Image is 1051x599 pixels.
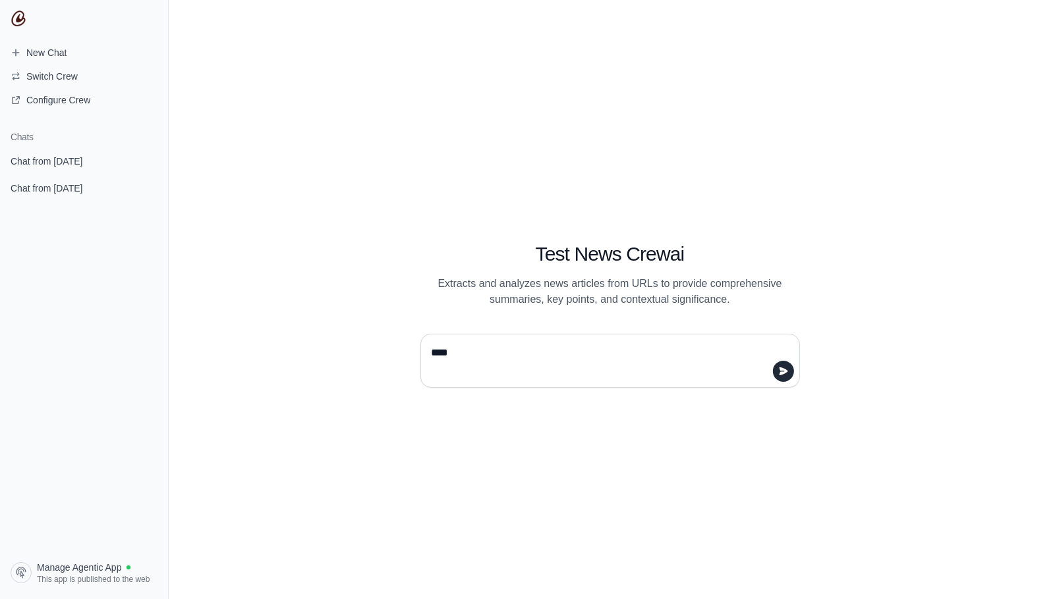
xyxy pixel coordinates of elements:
[5,42,163,63] a: New Chat
[26,70,78,83] span: Switch Crew
[5,176,163,200] a: Chat from [DATE]
[26,46,67,59] span: New Chat
[37,561,121,574] span: Manage Agentic App
[420,242,800,266] h1: Test News Crewai
[11,11,26,26] img: CrewAI Logo
[11,182,82,195] span: Chat from [DATE]
[5,66,163,87] button: Switch Crew
[5,557,163,588] a: Manage Agentic App This app is published to the web
[420,276,800,307] p: Extracts and analyzes news articles from URLs to provide comprehensive summaries, key points, and...
[5,90,163,111] a: Configure Crew
[37,574,150,585] span: This app is published to the web
[11,155,82,168] span: Chat from [DATE]
[26,93,90,107] span: Configure Crew
[5,149,163,173] a: Chat from [DATE]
